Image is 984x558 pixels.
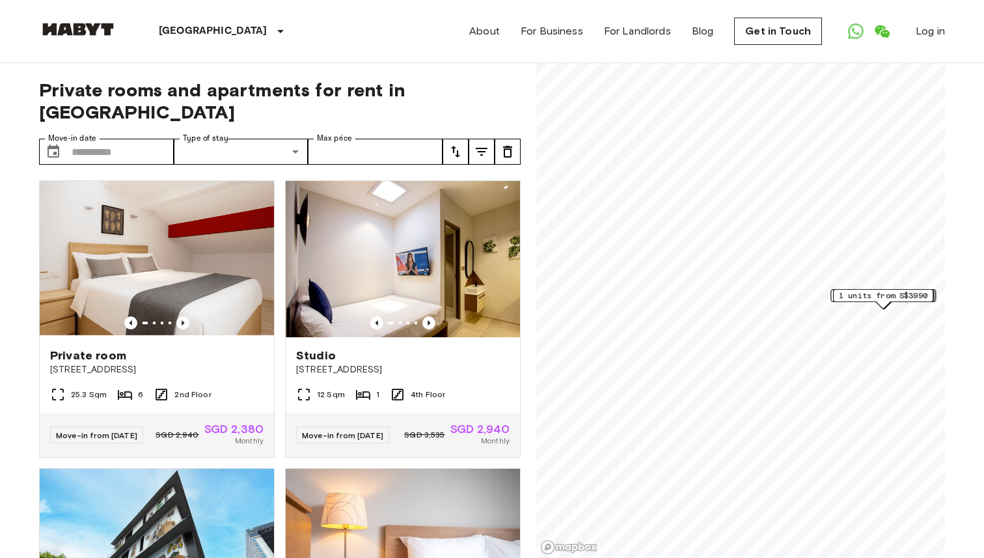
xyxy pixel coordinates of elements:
[843,18,869,44] a: Open WhatsApp
[422,316,435,329] button: Previous image
[235,435,264,447] span: Monthly
[56,430,137,440] span: Move-in from [DATE]
[839,290,927,301] span: 1 units from S$3990
[604,23,671,39] a: For Landlords
[916,23,945,39] a: Log in
[40,181,274,337] img: Marketing picture of unit SG-01-127-001-001
[469,139,495,165] button: tune
[174,389,211,400] span: 2nd Floor
[296,348,336,363] span: Studio
[834,289,934,309] div: Map marker
[50,348,126,363] span: Private room
[734,18,822,45] a: Get in Touch
[317,389,345,400] span: 12 Sqm
[286,181,520,337] img: Marketing picture of unit SG-01-110-033-001
[48,133,96,144] label: Move-in date
[833,289,933,309] div: Map marker
[404,429,444,441] span: SGD 3,535
[317,133,352,144] label: Max price
[495,139,521,165] button: tune
[183,133,228,144] label: Type of stay
[830,289,935,309] div: Map marker
[376,389,379,400] span: 1
[124,316,137,329] button: Previous image
[138,389,143,400] span: 6
[39,79,521,123] span: Private rooms and apartments for rent in [GEOGRAPHIC_DATA]
[71,389,107,400] span: 25.3 Sqm
[156,429,198,441] span: SGD 2,940
[39,23,117,36] img: Habyt
[540,540,597,555] a: Mapbox logo
[443,139,469,165] button: tune
[39,180,275,458] a: Marketing picture of unit SG-01-127-001-001Previous imagePrevious imagePrivate room[STREET_ADDRES...
[370,316,383,329] button: Previous image
[450,423,510,435] span: SGD 2,940
[411,389,445,400] span: 4th Floor
[869,18,895,44] a: Open WeChat
[296,363,510,376] span: [STREET_ADDRESS]
[521,23,583,39] a: For Business
[159,23,267,39] p: [GEOGRAPHIC_DATA]
[204,423,264,435] span: SGD 2,380
[469,23,500,39] a: About
[176,316,189,329] button: Previous image
[40,139,66,165] button: Choose date
[285,180,521,458] a: Marketing picture of unit SG-01-110-033-001Previous imagePrevious imageStudio[STREET_ADDRESS]12 S...
[831,289,936,309] div: Map marker
[481,435,510,447] span: Monthly
[302,430,383,440] span: Move-in from [DATE]
[50,363,264,376] span: [STREET_ADDRESS]
[692,23,714,39] a: Blog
